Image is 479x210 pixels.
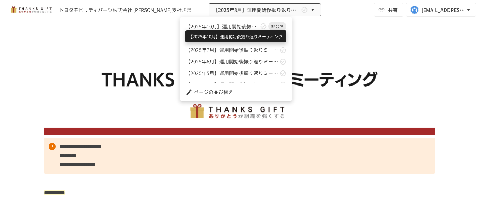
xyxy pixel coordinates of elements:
[268,23,286,29] span: 非公開
[185,58,278,65] span: 【2025年6月】運用開始後振り返りミーティング
[185,23,258,30] span: 【2025年10月】運用開始後振り返りミーティング
[185,81,278,88] span: 【2025年4月】運用開始後振り返りミーティング
[185,69,278,77] span: 【2025年5月】運用開始後振り返りミーティング
[185,46,278,54] span: 【2025年7月】運用開始後振り返りミーティング
[185,35,278,42] span: 【2025年8月】運用開始後振り返りミーティング
[180,86,292,98] li: ページの並び替え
